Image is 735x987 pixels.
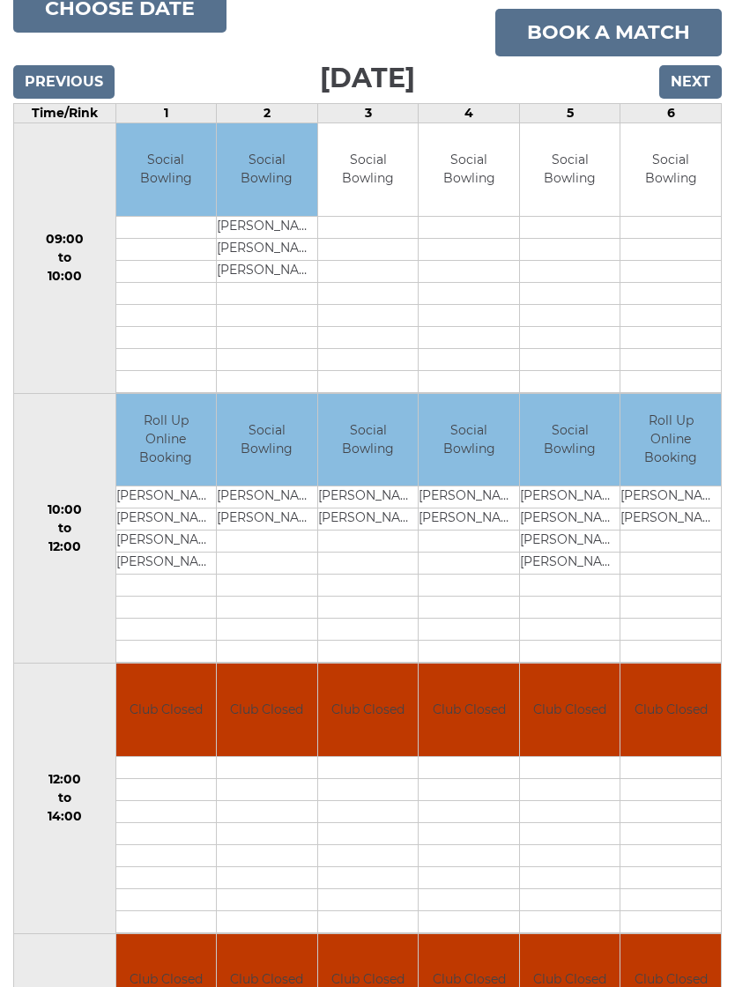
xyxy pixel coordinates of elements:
[217,394,317,486] td: Social Bowling
[519,104,620,123] td: 5
[419,394,519,486] td: Social Bowling
[115,104,217,123] td: 1
[620,508,721,531] td: [PERSON_NAME]
[620,394,721,486] td: Roll Up Online Booking
[13,65,115,99] input: Previous
[116,531,217,553] td: [PERSON_NAME]
[217,123,317,216] td: Social Bowling
[116,508,217,531] td: [PERSON_NAME]
[520,394,620,486] td: Social Bowling
[14,664,116,934] td: 12:00 to 14:00
[520,664,620,756] td: Club Closed
[419,104,520,123] td: 4
[520,553,620,575] td: [PERSON_NAME]
[318,123,419,216] td: Social Bowling
[14,123,116,394] td: 09:00 to 10:00
[217,664,317,756] td: Club Closed
[495,9,722,56] a: Book a match
[520,531,620,553] td: [PERSON_NAME]
[217,486,317,508] td: [PERSON_NAME]
[520,486,620,508] td: [PERSON_NAME]
[116,486,217,508] td: [PERSON_NAME]
[14,104,116,123] td: Time/Rink
[318,394,419,486] td: Social Bowling
[217,238,317,260] td: [PERSON_NAME]
[116,394,217,486] td: Roll Up Online Booking
[620,486,721,508] td: [PERSON_NAME]
[116,553,217,575] td: [PERSON_NAME]
[419,508,519,531] td: [PERSON_NAME]
[217,260,317,282] td: [PERSON_NAME]
[620,104,722,123] td: 6
[217,104,318,123] td: 2
[419,486,519,508] td: [PERSON_NAME]
[520,123,620,216] td: Social Bowling
[620,664,721,756] td: Club Closed
[116,123,217,216] td: Social Bowling
[317,104,419,123] td: 3
[14,393,116,664] td: 10:00 to 12:00
[318,486,419,508] td: [PERSON_NAME]
[659,65,722,99] input: Next
[419,123,519,216] td: Social Bowling
[520,508,620,531] td: [PERSON_NAME]
[318,664,419,756] td: Club Closed
[318,508,419,531] td: [PERSON_NAME]
[116,664,217,756] td: Club Closed
[419,664,519,756] td: Club Closed
[217,508,317,531] td: [PERSON_NAME]
[217,216,317,238] td: [PERSON_NAME]
[620,123,721,216] td: Social Bowling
